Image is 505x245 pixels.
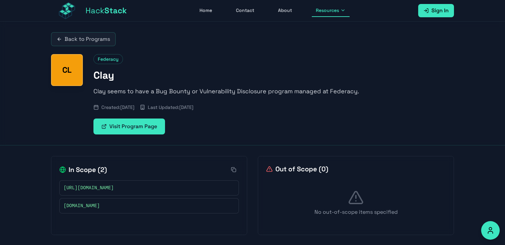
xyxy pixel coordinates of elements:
[148,104,194,111] span: Last Updated: [DATE]
[274,4,296,17] a: About
[59,165,107,174] h2: In Scope ( 2 )
[51,32,116,46] a: Back to Programs
[64,203,100,209] span: [DOMAIN_NAME]
[64,185,114,191] span: [URL][DOMAIN_NAME]
[431,7,449,15] span: Sign In
[51,54,83,86] div: Clay
[228,164,239,175] button: Copy all in-scope items
[418,4,454,17] a: Sign In
[266,164,328,174] h2: Out of Scope ( 0 )
[93,87,454,96] p: Clay seems to have a Bug Bounty or Vulnerability Disclosure program managed at Federacy.
[85,5,127,16] span: Hack
[93,54,123,64] span: Federacy
[232,4,258,17] a: Contact
[316,7,339,14] span: Resources
[266,208,446,216] p: No out-of-scope items specified
[101,104,135,111] span: Created: [DATE]
[93,119,165,134] a: Visit Program Page
[196,4,216,17] a: Home
[93,69,454,81] h1: Clay
[312,4,350,17] button: Resources
[481,221,500,240] button: Accessibility Options
[104,5,127,16] span: Stack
